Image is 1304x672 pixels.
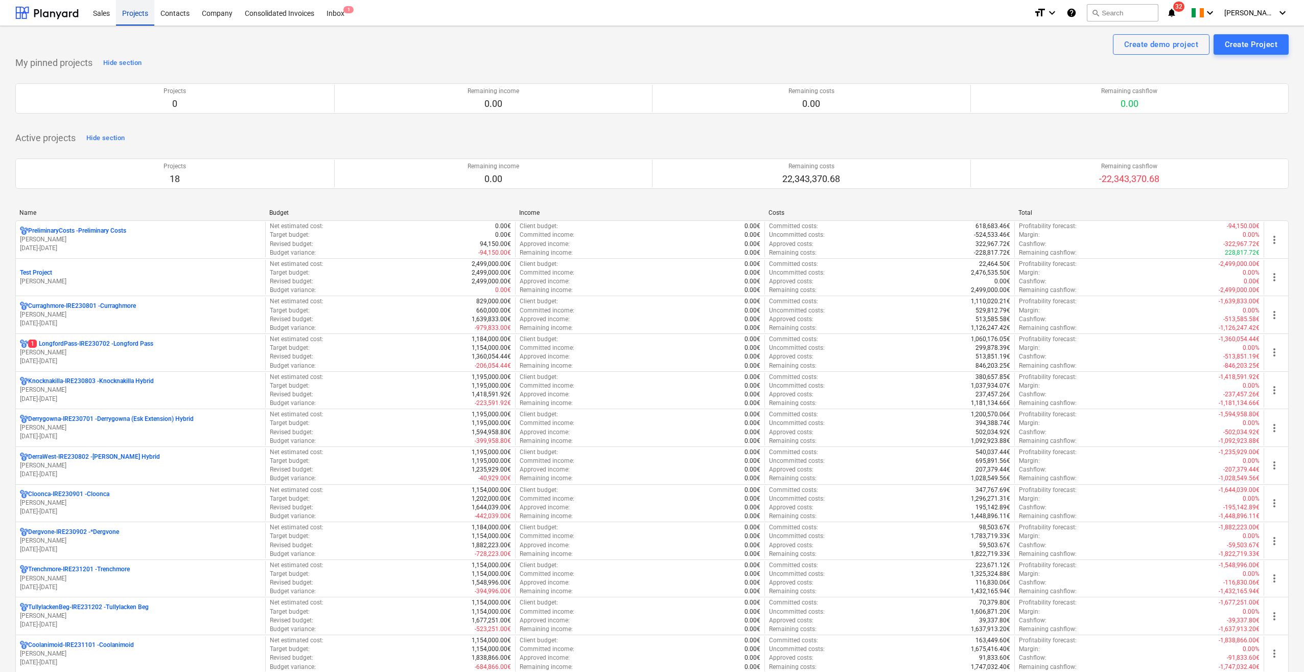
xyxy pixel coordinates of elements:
[472,315,511,324] p: 1,639,833.00€
[1113,34,1209,55] button: Create demo project
[270,286,316,295] p: Budget variance :
[468,162,519,171] p: Remaining income
[1223,390,1260,399] p: -237,457.26€
[1268,346,1280,359] span: more_vert
[1243,344,1260,352] p: 0.00%
[769,297,818,306] p: Committed costs :
[744,352,760,361] p: 0.00€
[769,240,813,249] p: Approved costs :
[975,362,1010,370] p: 846,203.25€
[270,373,323,382] p: Net estimated cost :
[472,373,511,382] p: 1,195,000.00€
[744,268,760,277] p: 0.00€
[1019,231,1040,239] p: Margin :
[270,231,310,239] p: Target budget :
[1243,268,1260,277] p: 0.00%
[1268,422,1280,434] span: more_vert
[20,395,261,404] p: [DATE] - [DATE]
[520,277,570,286] p: Approved income :
[769,306,825,315] p: Uncommitted costs :
[520,222,558,231] p: Client budget :
[1219,399,1260,408] p: -1,181,134.66€
[270,399,316,408] p: Budget variance :
[20,357,261,366] p: [DATE] - [DATE]
[472,268,511,277] p: 2,499,000.00€
[28,490,109,499] p: Cloonca-IRE230901 - Cloonca
[769,315,813,324] p: Approved costs :
[472,428,511,437] p: 1,594,958.80€
[1019,399,1077,408] p: Remaining cashflow :
[164,98,186,110] p: 0
[472,382,511,390] p: 1,195,000.00€
[1243,231,1260,239] p: 0.00%
[20,235,261,244] p: [PERSON_NAME]
[744,410,760,419] p: 0.00€
[20,268,261,286] div: Test Project[PERSON_NAME]
[270,260,323,268] p: Net estimated cost :
[520,428,570,437] p: Approved income :
[1219,260,1260,268] p: -2,499,000.00€
[520,268,574,277] p: Committed income :
[520,335,558,344] p: Client budget :
[971,286,1010,295] p: 2,499,000.00€
[270,222,323,231] p: Net estimated cost :
[468,98,519,110] p: 0.00
[744,315,760,324] p: 0.00€
[975,240,1010,249] p: 322,967.72€
[1101,98,1157,110] p: 0.00
[769,209,1010,216] div: Costs
[20,415,28,423] div: Project has multi currencies enabled
[769,286,817,295] p: Remaining costs :
[20,386,261,394] p: [PERSON_NAME]
[971,268,1010,277] p: 2,476,535.50€
[476,297,511,306] p: 829,000.00€
[1019,335,1077,344] p: Profitability forecast :
[103,57,142,69] div: Hide section
[520,249,573,257] p: Remaining income :
[28,565,130,574] p: Trenchmore-IRE231201 - Trenchmore
[769,399,817,408] p: Remaining costs :
[744,297,760,306] p: 0.00€
[1225,249,1260,257] p: 228,817.72€
[20,377,261,403] div: Knocknakilla-IRE230803 -Knocknakilla Hybrid[PERSON_NAME][DATE]-[DATE]
[744,390,760,399] p: 0.00€
[520,286,573,295] p: Remaining income :
[475,399,511,408] p: -223,591.92€
[1276,7,1289,19] i: keyboard_arrow_down
[520,260,558,268] p: Client budget :
[20,641,28,649] div: Project has multi currencies enabled
[164,173,186,185] p: 18
[971,324,1010,332] p: 1,126,247.42€
[769,222,818,231] p: Committed costs :
[270,344,310,352] p: Target budget :
[468,87,519,96] p: Remaining income
[1034,7,1046,19] i: format_size
[520,324,573,332] p: Remaining income :
[472,344,511,352] p: 1,154,000.00€
[1099,173,1159,185] p: -22,343,370.68
[975,419,1010,428] p: 394,388.74€
[744,240,760,249] p: 0.00€
[20,528,28,536] div: Project has multi currencies enabled
[1253,623,1304,672] iframe: Chat Widget
[1243,382,1260,390] p: 0.00%
[1019,410,1077,419] p: Profitability forecast :
[744,249,760,257] p: 0.00€
[1204,7,1216,19] i: keyboard_arrow_down
[20,340,261,366] div: 1LongfordPass-IRE230702 -Longford Pass[PERSON_NAME][DATE]-[DATE]
[1099,162,1159,171] p: Remaining cashflow
[519,209,761,216] div: Income
[1219,324,1260,332] p: -1,126,247.42€
[1019,268,1040,277] p: Margin :
[1219,410,1260,419] p: -1,594,958.80€
[1223,315,1260,324] p: -513,585.58€
[520,410,558,419] p: Client budget :
[20,574,261,583] p: [PERSON_NAME]
[20,268,52,277] p: Test Project
[744,222,760,231] p: 0.00€
[1243,419,1260,428] p: 0.00%
[472,410,511,419] p: 1,195,000.00€
[20,507,261,516] p: [DATE] - [DATE]
[769,277,813,286] p: Approved costs :
[472,352,511,361] p: 1,360,054.44€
